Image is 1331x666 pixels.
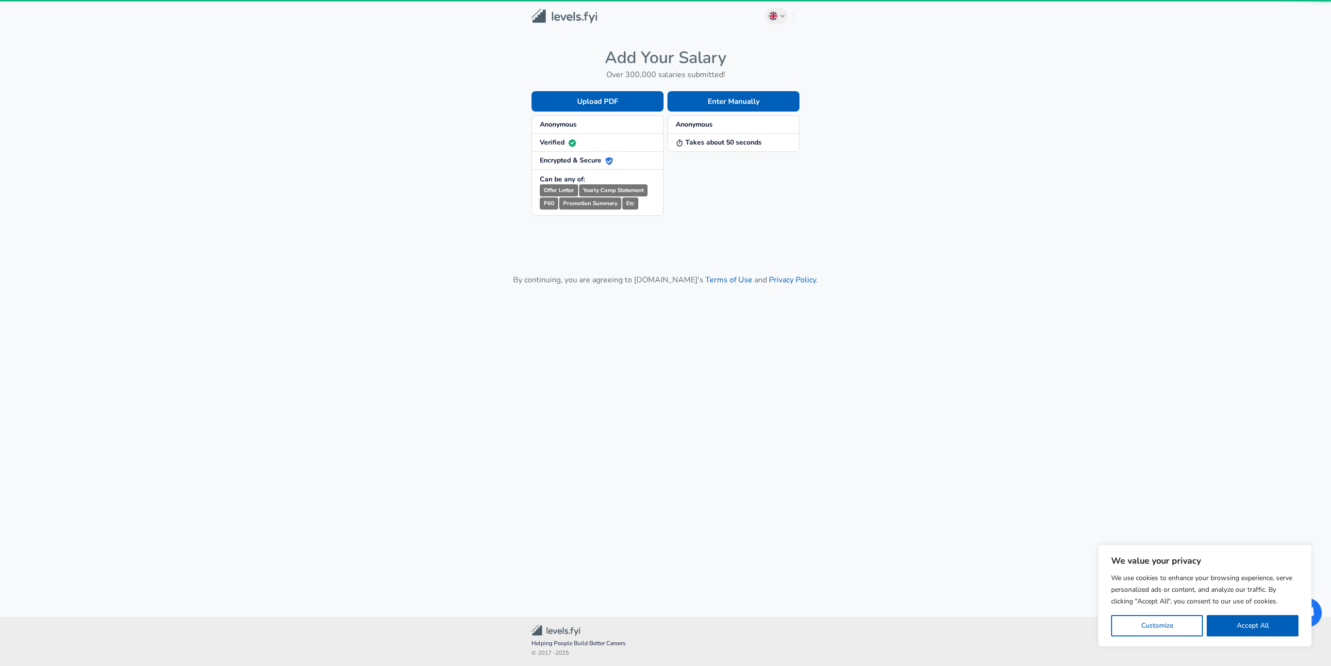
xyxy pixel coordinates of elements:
small: Offer Letter [540,184,578,196]
img: Levels.fyi [532,9,597,24]
img: Levels.fyi Community [532,625,580,636]
span: © 2017 - 2025 [532,649,799,658]
strong: Can be any of: [540,175,585,184]
small: Yearly Comp Statement [579,184,648,196]
button: Customize [1111,615,1203,636]
strong: Verified [540,138,576,147]
small: Etc [622,197,638,210]
button: Enter Manually [667,91,799,112]
button: Accept All [1207,615,1298,636]
small: Promotion Summary [559,197,621,210]
strong: Encrypted & Secure [540,156,613,165]
a: Privacy Policy [769,275,816,285]
img: English (UK) [769,12,777,20]
small: P60 [540,197,558,210]
h4: Add Your Salary [532,48,799,68]
span: Helping People Build Better Careers [532,639,799,649]
p: We value your privacy [1111,555,1298,567]
div: We value your privacy [1098,545,1312,647]
h6: Over 300,000 salaries submitted! [532,68,799,81]
strong: Takes about 50 seconds [676,138,762,147]
button: Upload PDF [532,91,664,112]
p: We use cookies to enhance your browsing experience, serve personalized ads or content, and analyz... [1111,572,1298,607]
button: English (UK) [765,8,788,24]
strong: Anonymous [540,120,577,129]
a: Terms of Use [705,275,752,285]
strong: Anonymous [676,120,713,129]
